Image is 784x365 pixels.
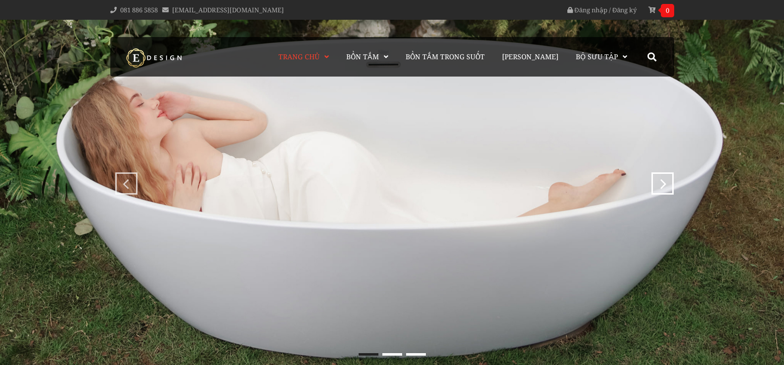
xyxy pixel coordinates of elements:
span: 0 [661,4,674,17]
a: [PERSON_NAME] [495,37,566,77]
a: Bồn Tắm Trong Suốt [398,37,492,77]
div: prev [118,172,130,185]
span: Trang chủ [278,52,320,61]
span: Bộ Sưu Tập [576,52,618,61]
span: Bồn Tắm [346,52,379,61]
span: [PERSON_NAME] [502,52,558,61]
span: / [609,5,611,14]
a: Trang chủ [274,37,336,77]
a: Bồn Tắm [339,37,396,77]
div: next [654,172,666,185]
a: Bộ Sưu Tập [568,37,635,77]
span: Bồn Tắm Trong Suốt [406,52,485,61]
img: logo Kreiner Germany - Edesign Interior [118,48,192,68]
a: [EMAIL_ADDRESS][DOMAIN_NAME] [172,5,284,14]
a: 081 886 5858 [120,5,158,14]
